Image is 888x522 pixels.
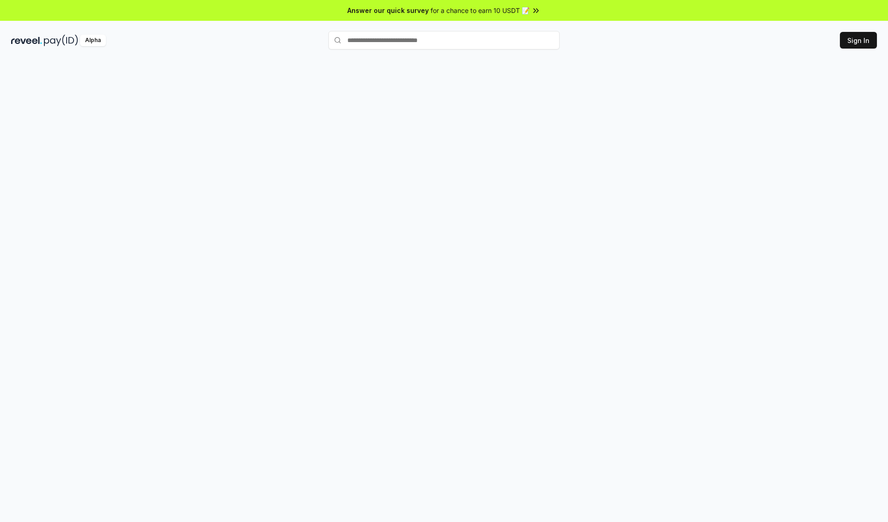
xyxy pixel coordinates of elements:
img: reveel_dark [11,35,42,46]
div: Alpha [80,35,106,46]
span: Answer our quick survey [347,6,429,15]
span: for a chance to earn 10 USDT 📝 [431,6,530,15]
img: pay_id [44,35,78,46]
button: Sign In [840,32,877,49]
